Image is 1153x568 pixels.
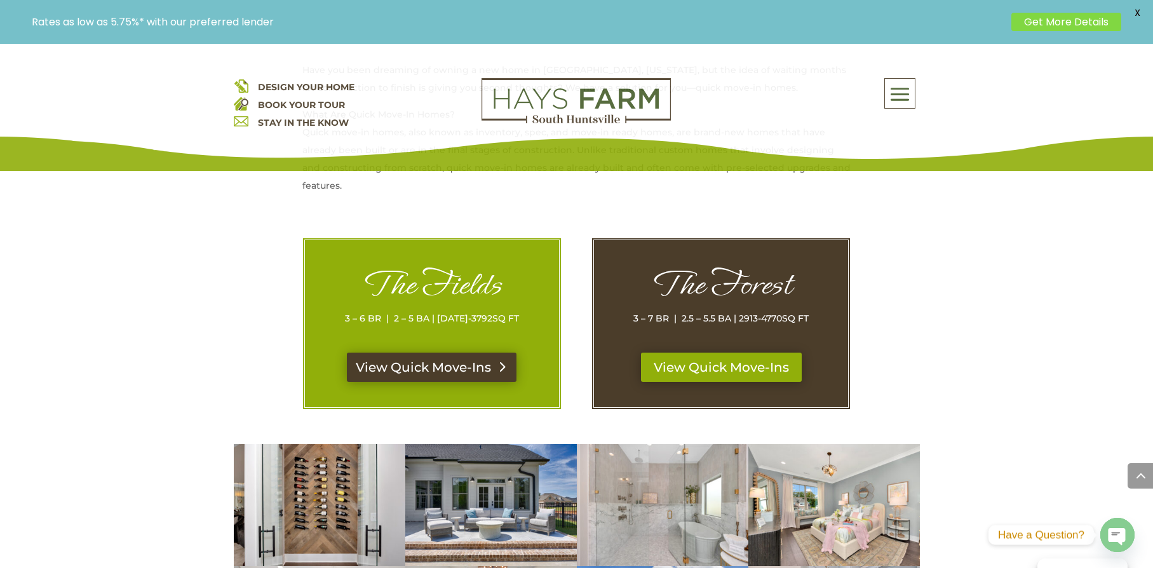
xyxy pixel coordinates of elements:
a: View Quick Move-Ins [347,353,516,382]
a: STAY IN THE KNOW [258,117,349,128]
img: 2106-Forest-Gate-27-400x284.jpg [234,444,405,566]
img: book your home tour [234,96,248,111]
p: Rates as low as 5.75%* with our preferred lender [32,16,1005,28]
img: 2106-Forest-Gate-61-400x284.jpg [577,444,748,566]
a: DESIGN YOUR HOME [258,81,354,93]
span: SQ FT [782,313,809,324]
img: 2106-Forest-Gate-82-400x284.jpg [748,444,920,566]
h1: The Fields [330,266,534,309]
a: View Quick Move-Ins [641,353,802,382]
p: 3 – 7 BR | 2.5 – 5.5 BA | 2913-4770 [619,309,823,327]
span: X [1128,3,1147,22]
img: design your home [234,78,248,93]
a: Get More Details [1011,13,1121,31]
a: BOOK YOUR TOUR [258,99,345,111]
span: SQ FT [492,313,519,324]
span: 3 – 6 BR | 2 – 5 BA | [DATE]-3792 [345,313,492,324]
a: hays farm homes huntsville development [482,115,671,126]
img: Logo [482,78,671,124]
h1: The Forest [619,266,823,309]
img: 2106-Forest-Gate-8-400x284.jpg [405,444,577,566]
